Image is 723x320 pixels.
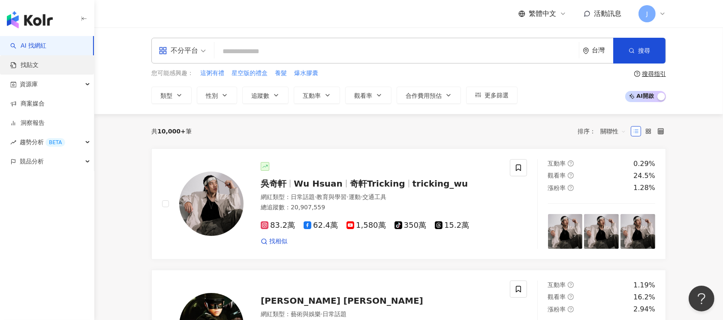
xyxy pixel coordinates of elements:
span: 觀看率 [548,172,566,179]
span: 追蹤數 [251,92,269,99]
span: 搜尋 [638,47,650,54]
span: 性別 [206,92,218,99]
span: 1,580萬 [346,221,386,230]
button: 性別 [197,87,237,104]
span: 觀看率 [354,92,372,99]
span: rise [10,139,16,145]
span: 活動訊息 [594,9,621,18]
img: post-image [548,214,583,249]
span: 日常話題 [322,311,346,317]
span: question-circle [568,172,574,178]
span: 62.4萬 [304,221,338,230]
span: 交通工具 [362,193,386,200]
a: 找貼文 [10,61,39,69]
span: 資源庫 [20,75,38,94]
span: 10,000+ [157,128,186,135]
div: 排序： [578,124,631,138]
img: post-image [584,214,619,249]
span: 您可能感興趣： [151,69,193,78]
span: 趨勢分析 [20,133,65,152]
iframe: Help Scout Beacon - Open [689,286,714,311]
button: 星空版的禮盒 [231,69,268,78]
span: question-circle [568,306,574,312]
span: question-circle [568,282,574,288]
div: 共 筆 [151,128,192,135]
span: · [346,193,348,200]
div: 24.5% [633,171,655,181]
span: 350萬 [395,221,426,230]
a: 洞察報告 [10,119,45,127]
span: 運動 [349,193,361,200]
span: 日常話題 [291,193,315,200]
div: 總追蹤數 ： 20,907,559 [261,203,500,212]
span: 互動率 [303,92,321,99]
div: 台灣 [592,47,613,54]
span: [PERSON_NAME] [PERSON_NAME] [261,296,423,306]
span: 奇軒Tricking [350,178,405,189]
a: 商案媒合 [10,100,45,108]
div: 1.19% [633,281,655,290]
span: 競品分析 [20,152,44,171]
button: 追蹤數 [242,87,289,104]
span: 漲粉率 [548,306,566,313]
span: 15.2萬 [435,221,469,230]
span: 這粥有禮 [200,69,224,78]
span: 找相似 [269,237,287,246]
span: 漲粉率 [548,184,566,191]
span: 吳奇軒 [261,178,286,189]
span: 互動率 [548,281,566,288]
button: 更多篩選 [466,87,518,104]
span: 藝術與娛樂 [291,311,321,317]
span: 星空版的禮盒 [232,69,268,78]
span: 爆水膠囊 [294,69,318,78]
span: 觀看率 [548,293,566,300]
div: 不分平台 [159,44,198,57]
div: 網紅類型 ： [261,193,500,202]
span: appstore [159,46,167,55]
img: logo [7,11,53,28]
span: J [646,9,648,18]
span: tricking_wu [413,178,468,189]
span: question-circle [634,71,640,77]
span: environment [583,48,589,54]
div: 16.2% [633,293,655,302]
button: 觀看率 [345,87,392,104]
img: KOL Avatar [179,172,244,236]
span: question-circle [568,160,574,166]
a: KOL Avatar吳奇軒Wu Hsuan奇軒Trickingtricking_wu網紅類型：日常話題·教育與學習·運動·交通工具總追蹤數：20,907,55983.2萬62.4萬1,580萬3... [151,148,666,260]
div: 搜尋指引 [642,70,666,77]
span: 養髮 [275,69,287,78]
div: BETA [45,138,65,147]
button: 搜尋 [613,38,666,63]
button: 養髮 [274,69,287,78]
div: 2.94% [633,305,655,314]
span: · [321,311,322,317]
button: 這粥有禮 [200,69,225,78]
span: question-circle [568,185,574,191]
span: · [361,193,362,200]
span: 83.2萬 [261,221,295,230]
a: searchAI 找網紅 [10,42,46,50]
button: 互動率 [294,87,340,104]
button: 類型 [151,87,192,104]
button: 爆水膠囊 [294,69,319,78]
img: post-image [621,214,655,249]
button: 合作費用預估 [397,87,461,104]
span: 更多篩選 [485,92,509,99]
span: question-circle [568,294,574,300]
div: 0.29% [633,159,655,169]
span: 關聯性 [600,124,626,138]
span: Wu Hsuan [294,178,343,189]
span: 互動率 [548,160,566,167]
span: 類型 [160,92,172,99]
div: 1.28% [633,183,655,193]
span: 教育與學習 [316,193,346,200]
span: 合作費用預估 [406,92,442,99]
span: 繁體中文 [529,9,556,18]
a: 找相似 [261,237,287,246]
span: · [315,193,316,200]
div: 網紅類型 ： [261,310,500,319]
